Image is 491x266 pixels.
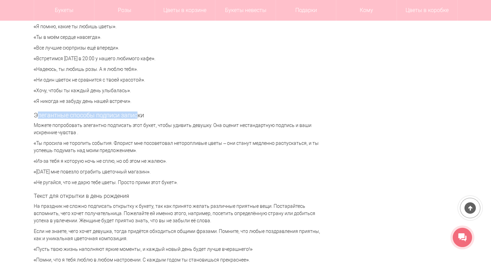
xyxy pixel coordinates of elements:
[34,168,327,175] p: «[DATE] мне повезло ограбить цветочный магазин».
[34,140,327,154] p: «Ты просила не торопить события. Флорист мне посоветовал неторопливые цветы – они станут медленно...
[34,203,327,224] p: На праздник не сложно подписать открытку к букету, так как принято желать различные приятные вещи...
[34,87,327,94] p: «Хочу, чтобы ты каждый день улыбалась».
[34,55,327,62] p: «Встретимся [DATE] в 20:00 у нашего любимого кафе».
[34,256,327,264] p: «Помни, что я тебя люблю в любом настроении. С каждым годом ты становишься прекраснее».
[34,76,327,84] p: «Ни один цветок не сравнится с твоей красотой».
[34,193,327,199] h3: Текст для открытки в день рождения
[34,246,327,253] p: «Пусть твою жизнь наполняют яркие моменты, и каждый новый день будет лучше вчерашнего!»
[34,66,327,73] p: «Надеюсь, ты любишь розы. А я люблю тебя».
[34,112,327,119] h2: Элегантные способы подписи записки
[34,44,327,52] p: «Все лучшие сюрпризы ещё впереди».
[34,179,327,186] p: «Не ругайся, что не дарю тебе цветы. Просто прими этот букет».
[34,98,327,105] p: «Я никогда не забуду день нашей встречи».
[34,158,327,165] p: «Из-за тебя я которую ночь не сплю, но об этом не жалею».
[34,23,327,30] p: «Я помню, какие ты любишь цветы».
[34,228,327,242] p: Если не знаете, чего хочет девушка, тогда придётся обходиться общими фразами. Помните, что любые ...
[34,34,327,41] p: «Ты в моём сердце навсегда».
[34,122,327,136] p: Можете попробовать элегантно подписать этот букет, чтобы удивить девушку. Она оценит нестандартну...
